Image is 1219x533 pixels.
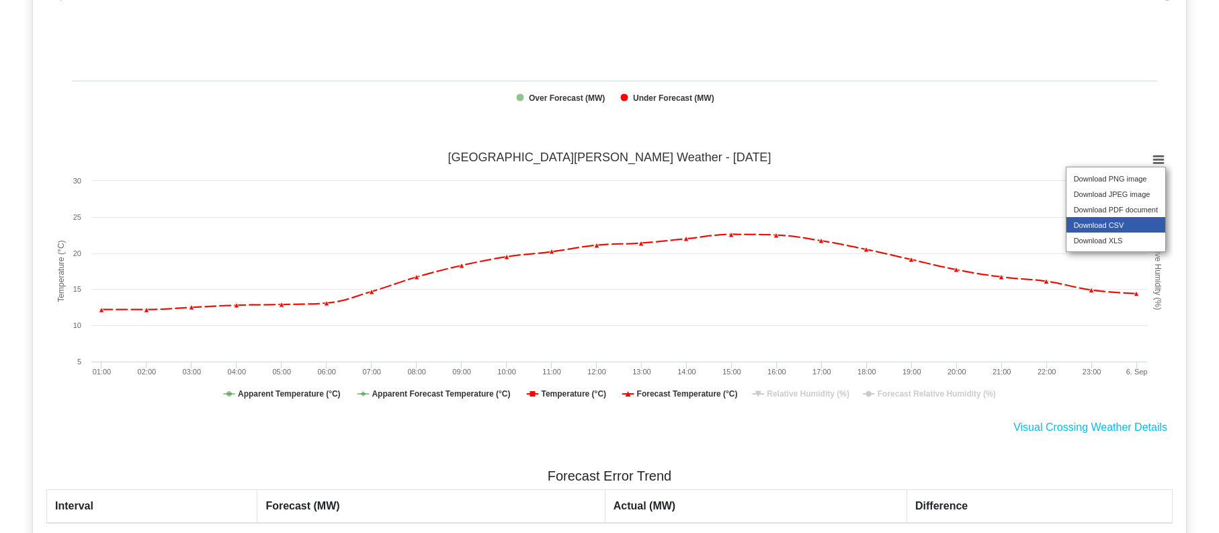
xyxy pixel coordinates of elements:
tspan: Forecast Temperature (°C) [637,389,738,399]
th: Difference [907,490,1172,524]
text: 04:00 [228,368,247,376]
text: 21:00 [993,368,1011,376]
tspan: [GEOGRAPHIC_DATA][PERSON_NAME] Weather - [DATE] [448,151,771,165]
text: 19:00 [902,368,921,376]
li: Download PNG image [1066,171,1165,186]
text: 10 [73,321,81,329]
li: Download CSV [1066,217,1165,233]
text: 30 [73,177,81,185]
text: 09:00 [452,368,471,376]
text: 23:00 [1083,368,1101,376]
text: 5 [77,358,81,366]
tspan: Apparent Temperature (°C) [238,389,341,399]
text: 15:00 [722,368,741,376]
tspan: Over Forecast (MW) [529,93,605,103]
th: Actual (MW) [605,490,907,524]
a: Visual Crossing Weather Details [1013,421,1167,433]
text: 07:00 [362,368,381,376]
text: 03:00 [183,368,202,376]
text: 17:00 [812,368,831,376]
text: 06:00 [317,368,336,376]
th: Interval [47,490,257,524]
text: 18:00 [857,368,876,376]
tspan: Apparent Forecast Temperature (°C) [372,389,510,399]
li: Download JPEG image [1066,186,1165,202]
li: Download XLS [1066,233,1165,248]
th: Forecast (MW) [257,490,605,524]
text: 02:00 [138,368,157,376]
tspan: 6. Sep [1126,368,1148,376]
text: 11:00 [542,368,561,376]
tspan: Temperature (°C) [56,241,66,302]
tspan: Forecast Relative Humidity (%) [878,389,996,399]
tspan: Relative Humidity (%) [767,389,849,399]
li: Download PDF document [1066,202,1165,217]
text: 15 [73,285,81,293]
text: 16:00 [767,368,786,376]
tspan: Relative Humidity (%) [1153,233,1163,310]
tspan: Temperature (°C) [541,389,606,399]
text: 10:00 [497,368,516,376]
text: 08:00 [407,368,426,376]
h5: Forecast Error Trend [46,468,1173,484]
text: 22:00 [1038,368,1056,376]
text: 13:00 [632,368,651,376]
text: 20 [73,249,81,257]
text: 20:00 [948,368,966,376]
text: 05:00 [272,368,291,376]
text: 14:00 [677,368,696,376]
tspan: Under Forecast (MW) [633,93,714,103]
text: 12:00 [587,368,606,376]
text: 25 [73,213,81,221]
text: 01:00 [93,368,112,376]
